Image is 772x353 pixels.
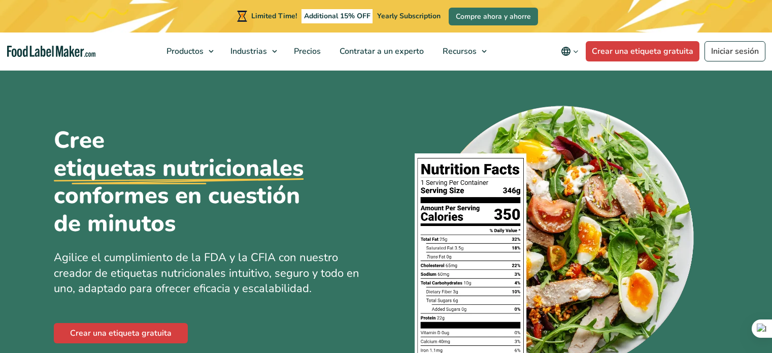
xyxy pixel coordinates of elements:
[54,126,328,238] h1: Cree conformes en cuestión de minutos
[54,154,304,182] u: etiquetas nutricionales
[449,8,538,25] a: Compre ahora y ahorre
[330,33,431,70] a: Contratar a un experto
[7,46,95,57] a: Food Label Maker homepage
[554,41,586,61] button: Change language
[433,33,492,70] a: Recursos
[586,41,699,61] a: Crear una etiqueta gratuita
[227,46,268,57] span: Industrias
[157,33,219,70] a: Productos
[221,33,282,70] a: Industrias
[291,46,322,57] span: Precios
[440,46,478,57] span: Recursos
[251,11,297,21] span: Limited Time!
[704,41,765,61] a: Iniciar sesión
[54,323,188,343] a: Crear una etiqueta gratuita
[285,33,328,70] a: Precios
[54,250,359,297] span: Agilice el cumplimiento de la FDA y la CFIA con nuestro creador de etiquetas nutricionales intuit...
[301,9,373,23] span: Additional 15% OFF
[337,46,425,57] span: Contratar a un experto
[163,46,205,57] span: Productos
[377,11,441,21] span: Yearly Subscription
